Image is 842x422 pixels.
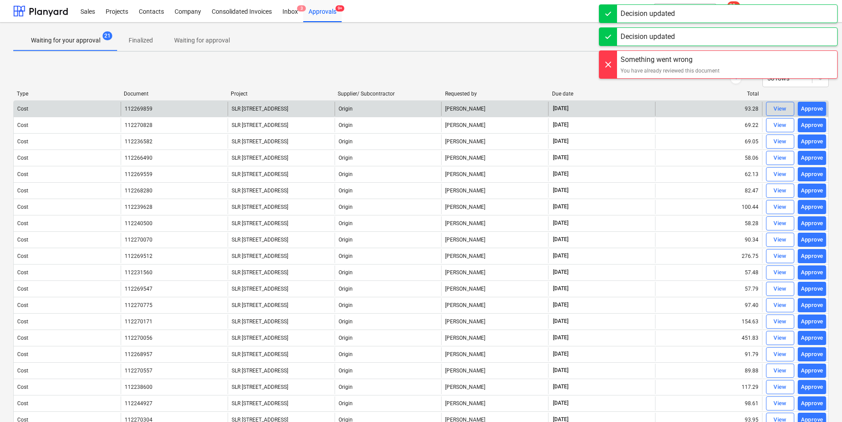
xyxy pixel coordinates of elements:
span: [DATE] [552,318,569,325]
div: [PERSON_NAME] [441,265,548,280]
div: Approve [801,349,823,360]
div: Approve [801,284,823,294]
span: [DATE] [552,350,569,358]
span: SLR 2 Millaroo Drive [232,138,288,145]
div: [PERSON_NAME] [441,233,548,247]
div: Cost [17,286,28,292]
div: Cost [17,138,28,145]
div: 112231560 [125,269,152,276]
button: Approve [798,167,826,181]
div: 58.28 [655,216,762,230]
div: Approve [801,153,823,163]
span: SLR 2 Millaroo Drive [232,286,288,292]
div: [PERSON_NAME] [441,298,548,312]
div: 57.48 [655,265,762,280]
span: [DATE] [552,334,569,341]
div: Cost [17,155,28,161]
span: SLR 2 Millaroo Drive [232,188,288,194]
div: Approve [801,366,823,376]
button: View [766,396,794,410]
span: SLR 2 Millaroo Drive [232,368,288,374]
div: Approve [801,382,823,392]
div: [PERSON_NAME] [441,200,548,214]
span: 21 [103,31,112,40]
div: [PERSON_NAME] [441,134,548,149]
div: Approve [801,169,823,180]
button: View [766,134,794,149]
span: SLR 2 Millaroo Drive [232,253,288,259]
button: Approve [798,396,826,410]
button: View [766,216,794,230]
div: [PERSON_NAME] [441,364,548,378]
div: 112238600 [125,384,152,390]
span: [DATE] [552,383,569,391]
div: Document [124,91,224,97]
div: Cost [17,253,28,259]
div: Cost [17,122,28,128]
span: [DATE] [552,105,569,112]
button: Approve [798,315,826,329]
div: 69.05 [655,134,762,149]
div: 58.06 [655,151,762,165]
div: View [773,137,787,147]
button: Approve [798,151,826,165]
span: SLR 2 Millaroo Drive [232,269,288,276]
div: 451.83 [655,331,762,345]
div: Approve [801,268,823,278]
span: SLR 2 Millaroo Drive [232,384,288,390]
span: [DATE] [552,301,569,309]
div: View [773,399,787,409]
div: 112236582 [125,138,152,145]
span: SLR 2 Millaroo Drive [232,171,288,177]
button: View [766,200,794,214]
div: 90.34 [655,233,762,247]
span: SLR 2 Millaroo Drive [232,302,288,308]
div: Origin [335,347,442,361]
span: SLR 2 Millaroo Drive [232,106,288,112]
span: SLR 2 Millaroo Drive [232,122,288,128]
button: View [766,380,794,394]
button: View [766,184,794,198]
div: Cost [17,188,28,194]
div: [PERSON_NAME] [441,151,548,165]
div: Decision updated [621,8,675,19]
div: 154.63 [655,315,762,329]
button: Approve [798,380,826,394]
div: 112270056 [125,335,152,341]
button: Approve [798,249,826,263]
span: SLR 2 Millaroo Drive [232,155,288,161]
div: View [773,349,787,360]
div: 112266490 [125,155,152,161]
div: Cost [17,368,28,374]
div: Origin [335,364,442,378]
button: Approve [798,364,826,378]
div: Something went wrong [621,54,720,65]
span: [DATE] [552,203,569,211]
div: Cost [17,384,28,390]
div: View [773,317,787,327]
div: View [773,104,787,114]
div: Decision updated [621,31,675,42]
div: Origin [335,167,442,181]
button: View [766,249,794,263]
div: View [773,153,787,163]
div: 112268957 [125,351,152,357]
div: Total [659,91,759,97]
button: Approve [798,184,826,198]
div: 112270828 [125,122,152,128]
div: Approve [801,300,823,311]
span: SLR 2 Millaroo Drive [232,335,288,341]
button: View [766,118,794,132]
p: Waiting for your approval [31,36,100,45]
div: Approve [801,137,823,147]
div: Approve [801,219,823,229]
div: Cost [17,400,28,407]
button: Approve [798,298,826,312]
div: [PERSON_NAME] [441,216,548,230]
div: Cost [17,106,28,112]
button: Approve [798,216,826,230]
span: [DATE] [552,170,569,178]
div: [PERSON_NAME] [441,396,548,410]
span: [DATE] [552,269,569,276]
div: Origin [335,249,442,263]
